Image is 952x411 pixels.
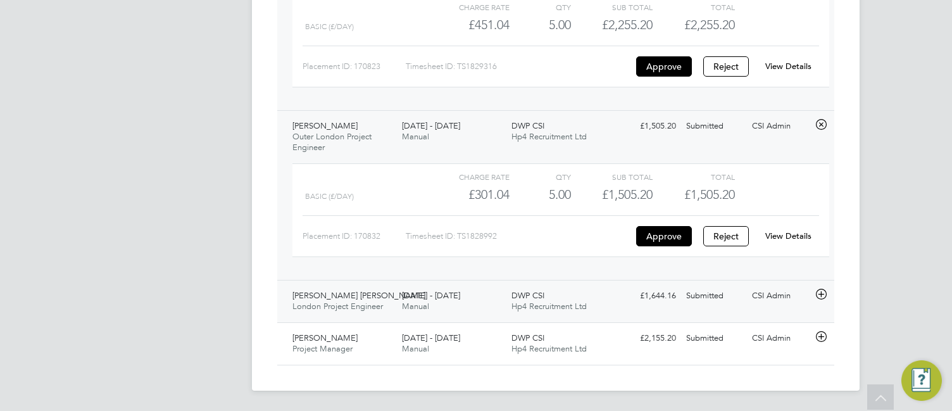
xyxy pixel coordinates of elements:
button: Approve [636,56,692,77]
span: DWP CSI [511,332,544,343]
div: Timesheet ID: TS1828992 [406,226,633,246]
div: £2,155.20 [615,328,681,349]
div: Total [653,169,734,184]
div: Submitted [681,328,747,349]
div: Placement ID: 170832 [303,226,406,246]
span: Project Manager [292,343,353,354]
span: London Project Engineer [292,301,383,312]
span: [DATE] - [DATE] [402,332,460,343]
div: 5.00 [510,184,571,205]
div: Charge rate [428,169,510,184]
button: Engage Resource Center [901,360,942,401]
a: View Details [765,231,811,241]
span: [PERSON_NAME] [292,120,358,131]
div: Submitted [681,116,747,137]
div: £1,505.20 [615,116,681,137]
div: 5.00 [510,15,571,35]
a: View Details [765,61,811,72]
button: Approve [636,226,692,246]
div: £2,255.20 [571,15,653,35]
span: Manual [402,343,429,354]
div: Placement ID: 170823 [303,56,406,77]
div: £451.04 [428,15,510,35]
span: DWP CSI [511,290,544,301]
span: £2,255.20 [684,17,735,32]
div: £301.04 [428,184,510,205]
span: Hp4 Recruitment Ltd [511,131,587,142]
span: Hp4 Recruitment Ltd [511,343,587,354]
span: [DATE] - [DATE] [402,120,460,131]
div: CSI Admin [747,328,813,349]
span: Hp4 Recruitment Ltd [511,301,587,312]
span: Manual [402,131,429,142]
span: Outer London Project Engineer [292,131,372,153]
div: CSI Admin [747,116,813,137]
div: Submitted [681,286,747,307]
span: [DATE] - [DATE] [402,290,460,301]
div: Sub Total [571,169,653,184]
span: Manual [402,301,429,312]
button: Reject [703,56,749,77]
span: DWP CSI [511,120,544,131]
div: CSI Admin [747,286,813,307]
div: £1,644.16 [615,286,681,307]
span: [PERSON_NAME] [292,332,358,343]
div: £1,505.20 [571,184,653,205]
button: Reject [703,226,749,246]
span: [PERSON_NAME] [PERSON_NAME] [292,290,425,301]
span: £1,505.20 [684,187,735,202]
div: Timesheet ID: TS1829316 [406,56,633,77]
div: QTY [510,169,571,184]
span: Basic (£/day) [305,192,354,201]
span: Basic (£/day) [305,22,354,31]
